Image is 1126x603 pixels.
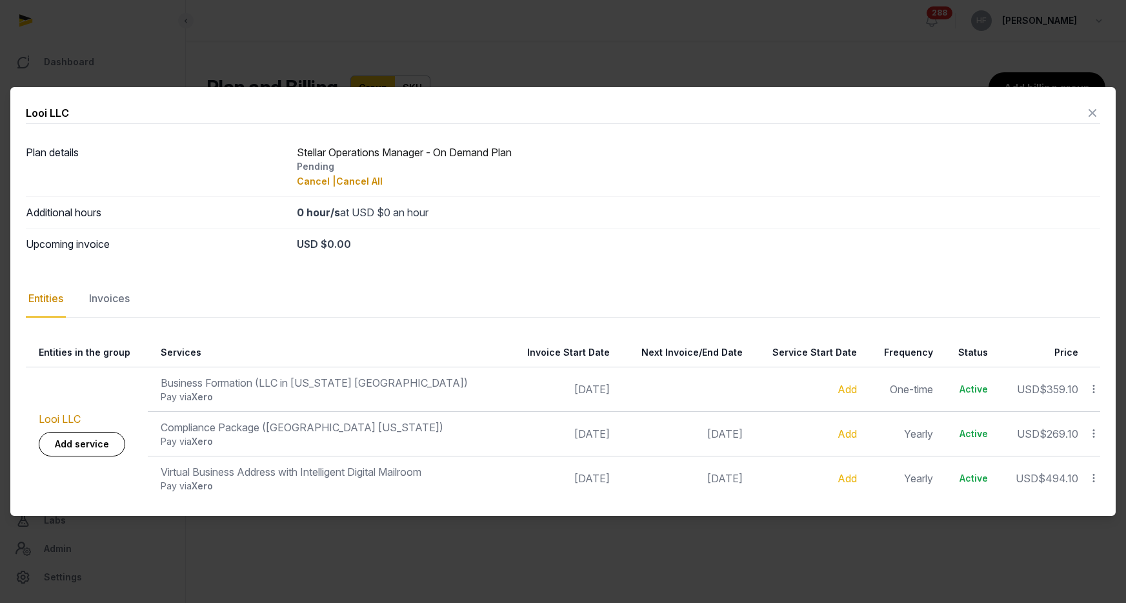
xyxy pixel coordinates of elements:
th: Invoice Start Date [505,338,618,367]
div: Invoices [86,280,132,318]
td: [DATE] [505,367,618,412]
span: $359.10 [1040,383,1078,396]
div: Compliance Package ([GEOGRAPHIC_DATA] [US_STATE]) [161,420,497,435]
span: Xero [192,480,213,491]
div: at USD $0 an hour [297,205,1100,220]
td: [DATE] [505,412,618,456]
span: [DATE] [707,427,743,440]
td: Yearly [865,412,941,456]
div: Looi LLC [26,105,69,121]
span: Cancel All [336,176,383,187]
th: Frequency [865,338,941,367]
span: Cancel | [297,176,336,187]
span: USD [1016,472,1038,485]
span: $494.10 [1038,472,1078,485]
a: Add [838,472,857,485]
div: Active [954,472,988,485]
th: Entities in the group [26,338,148,367]
div: Business Formation (LLC in [US_STATE] [GEOGRAPHIC_DATA]) [161,375,497,391]
th: Services [148,338,505,367]
div: Active [954,427,988,440]
div: Active [954,383,988,396]
div: Entities [26,280,66,318]
a: Add service [39,432,125,456]
span: USD [1017,383,1040,396]
a: Add [838,383,857,396]
td: Yearly [865,456,941,501]
a: Looi LLC [39,413,81,425]
div: Pay via [161,435,497,448]
th: Next Invoice/End Date [618,338,750,367]
dt: Additional hours [26,205,287,220]
td: [DATE] [505,456,618,501]
div: Stellar Operations Manager - On Demand Plan [297,145,1100,189]
span: Xero [192,391,213,402]
th: Price [996,338,1086,367]
span: $269.10 [1040,427,1078,440]
div: Pending [297,160,1100,173]
th: Status [941,338,996,367]
div: Pay via [161,391,497,404]
td: One-time [865,367,941,412]
div: Virtual Business Address with Intelligent Digital Mailroom [161,464,497,480]
strong: 0 hour/s [297,206,340,219]
span: [DATE] [707,472,743,485]
a: Add [838,427,857,440]
th: Service Start Date [750,338,865,367]
div: USD $0.00 [297,236,1100,252]
dt: Plan details [26,145,287,189]
div: Pay via [161,480,497,493]
span: USD [1017,427,1040,440]
dt: Upcoming invoice [26,236,287,252]
span: Xero [192,436,213,447]
nav: Tabs [26,280,1100,318]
